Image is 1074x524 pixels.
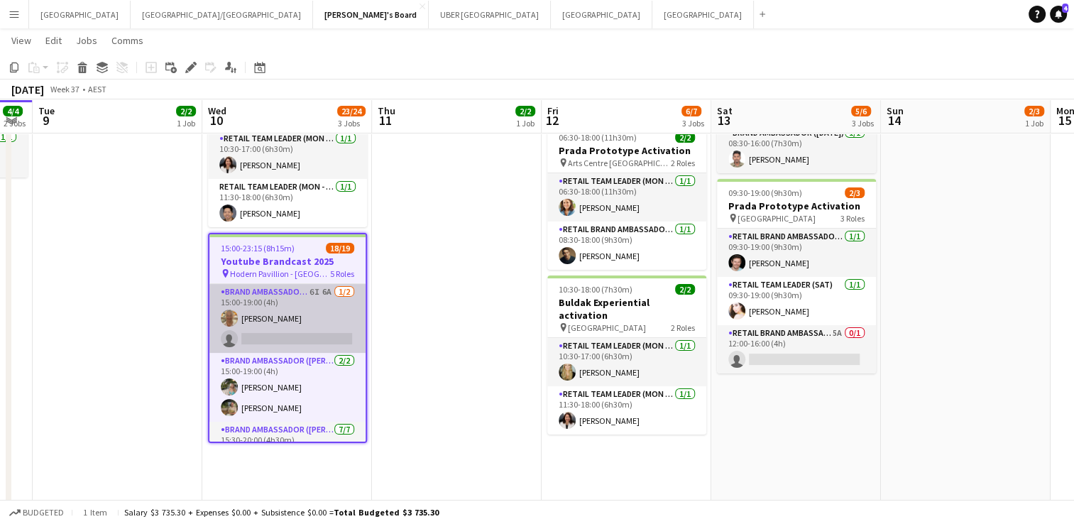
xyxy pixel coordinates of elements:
[45,34,62,47] span: Edit
[326,243,354,253] span: 18/19
[1062,4,1068,13] span: 4
[36,112,55,129] span: 9
[715,112,733,129] span: 13
[177,118,195,129] div: 1 Job
[852,118,874,129] div: 3 Jobs
[38,104,55,117] span: Tue
[11,82,44,97] div: [DATE]
[70,31,103,50] a: Jobs
[208,233,367,443] app-job-card: 15:00-23:15 (8h15m)18/19Youtube Brandcast 2025 Hodern Pavillion - [GEOGRAPHIC_DATA]5 RolesBrand A...
[717,277,876,325] app-card-role: RETAIL Team Leader (Sat)1/109:30-19:00 (9h30m)[PERSON_NAME]
[47,84,82,94] span: Week 37
[88,84,106,94] div: AEST
[429,1,551,28] button: UBER [GEOGRAPHIC_DATA]
[851,106,871,116] span: 5/6
[7,505,66,520] button: Budgeted
[717,200,876,212] h3: Prada Prototype Activation
[1050,6,1067,23] a: 4
[40,31,67,50] a: Edit
[209,255,366,268] h3: Youtube Brandcast 2025
[6,31,37,50] a: View
[334,507,439,518] span: Total Budgeted $3 735.30
[738,213,816,224] span: [GEOGRAPHIC_DATA]
[840,213,865,224] span: 3 Roles
[547,173,706,222] app-card-role: RETAIL Team Leader (Mon - Fri)1/106:30-18:00 (11h30m)[PERSON_NAME]
[547,386,706,435] app-card-role: RETAIL Team Leader (Mon - Fri)1/111:30-18:00 (6h30m)[PERSON_NAME]
[547,338,706,386] app-card-role: RETAIL Team Leader (Mon - Fri)1/110:30-17:00 (6h30m)[PERSON_NAME]
[547,275,706,435] app-job-card: 10:30-18:00 (7h30m)2/2Buldak Experiential activation [GEOGRAPHIC_DATA]2 RolesRETAIL Team Leader (...
[675,132,695,143] span: 2/2
[29,1,131,28] button: [GEOGRAPHIC_DATA]
[376,112,395,129] span: 11
[681,106,701,116] span: 6/7
[23,508,64,518] span: Budgeted
[209,353,366,422] app-card-role: Brand Ambassador ([PERSON_NAME])2/215:00-19:00 (4h)[PERSON_NAME][PERSON_NAME]
[652,1,754,28] button: [GEOGRAPHIC_DATA]
[717,104,733,117] span: Sat
[209,284,366,353] app-card-role: Brand Ambassador ([PERSON_NAME])6I6A1/215:00-19:00 (4h)[PERSON_NAME]
[547,144,706,157] h3: Prada Prototype Activation
[675,284,695,295] span: 2/2
[717,229,876,277] app-card-role: RETAIL Brand Ambassador ([DATE])1/109:30-19:00 (9h30m)[PERSON_NAME]
[208,179,367,227] app-card-role: RETAIL Team Leader (Mon - Fri)1/111:30-18:00 (6h30m)[PERSON_NAME]
[717,125,876,173] app-card-role: Brand Ambassador ([DATE])1/108:30-16:00 (7h30m)[PERSON_NAME]
[76,34,97,47] span: Jobs
[208,68,367,227] app-job-card: 10:30-18:00 (7h30m)2/2Buldak Experiential activation [GEOGRAPHIC_DATA]2 RolesRETAIL Team Leader (...
[568,322,646,333] span: [GEOGRAPHIC_DATA]
[208,104,226,117] span: Wed
[515,106,535,116] span: 2/2
[568,158,671,168] span: Arts Centre [GEOGRAPHIC_DATA]
[230,268,330,279] span: Hodern Pavillion - [GEOGRAPHIC_DATA]
[208,131,367,179] app-card-role: RETAIL Team Leader (Mon - Fri)1/110:30-17:00 (6h30m)[PERSON_NAME]
[547,104,559,117] span: Fri
[1025,118,1043,129] div: 1 Job
[206,112,226,129] span: 10
[330,268,354,279] span: 5 Roles
[547,296,706,322] h3: Buldak Experiential activation
[111,34,143,47] span: Comms
[378,104,395,117] span: Thu
[559,132,637,143] span: 06:30-18:00 (11h30m)
[516,118,535,129] div: 1 Job
[131,1,313,28] button: [GEOGRAPHIC_DATA]/[GEOGRAPHIC_DATA]
[671,322,695,333] span: 2 Roles
[845,187,865,198] span: 2/3
[337,106,366,116] span: 23/24
[106,31,149,50] a: Comms
[78,507,112,518] span: 1 item
[717,325,876,373] app-card-role: RETAIL Brand Ambassador ([DATE])5A0/112:00-16:00 (4h)
[313,1,429,28] button: [PERSON_NAME]'s Board
[682,118,704,129] div: 3 Jobs
[176,106,196,116] span: 2/2
[11,34,31,47] span: View
[887,104,904,117] span: Sun
[545,112,559,129] span: 12
[728,187,802,198] span: 09:30-19:00 (9h30m)
[1024,106,1044,116] span: 2/3
[884,112,904,129] span: 14
[551,1,652,28] button: [GEOGRAPHIC_DATA]
[547,222,706,270] app-card-role: RETAIL Brand Ambassador (Mon - Fri)1/108:30-18:00 (9h30m)[PERSON_NAME]
[717,179,876,373] app-job-card: 09:30-19:00 (9h30m)2/3Prada Prototype Activation [GEOGRAPHIC_DATA]3 RolesRETAIL Brand Ambassador ...
[338,118,365,129] div: 3 Jobs
[4,118,26,129] div: 2 Jobs
[3,106,23,116] span: 4/4
[671,158,695,168] span: 2 Roles
[547,124,706,270] app-job-card: 06:30-18:00 (11h30m)2/2Prada Prototype Activation Arts Centre [GEOGRAPHIC_DATA]2 RolesRETAIL Team...
[124,507,439,518] div: Salary $3 735.30 + Expenses $0.00 + Subsistence $0.00 =
[559,284,632,295] span: 10:30-18:00 (7h30m)
[221,243,295,253] span: 15:00-23:15 (8h15m)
